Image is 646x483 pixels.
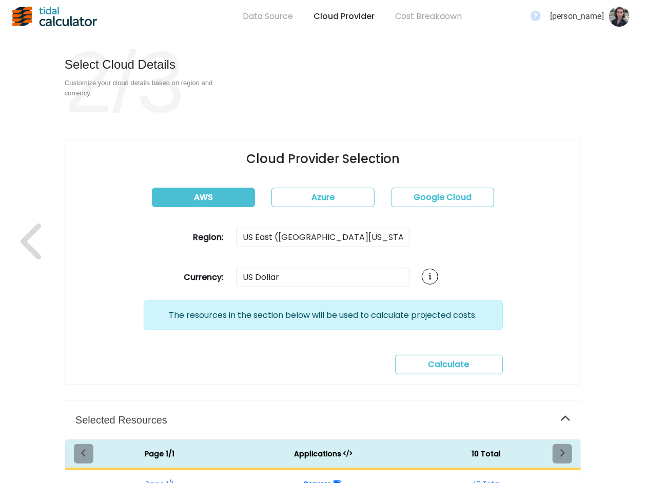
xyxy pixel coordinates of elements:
a: home [12,1,199,32]
span: Page 1/1 [145,449,174,459]
span: Currency: [184,271,224,283]
button: AWS [152,188,255,207]
p: Selected Resources [75,416,167,424]
span: Calculate [428,358,469,370]
div: [PERSON_NAME] [550,10,604,23]
h4: Cloud Provider Selection [144,152,503,167]
button: Selected Resources [65,401,581,439]
span: Region: [193,231,224,243]
button: [PERSON_NAME]user-data [546,3,634,30]
button: Google Cloud [391,188,494,207]
span: 10 Total [472,449,501,459]
button: Calculate [395,355,503,374]
a: FAQ [531,10,546,23]
div: The resources in the section below will be used to calculate projected costs. [152,309,494,321]
h1: 2/3 [65,78,185,86]
img: user-data [609,6,630,27]
button: Azure [271,188,375,207]
span: Applications [272,449,375,459]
